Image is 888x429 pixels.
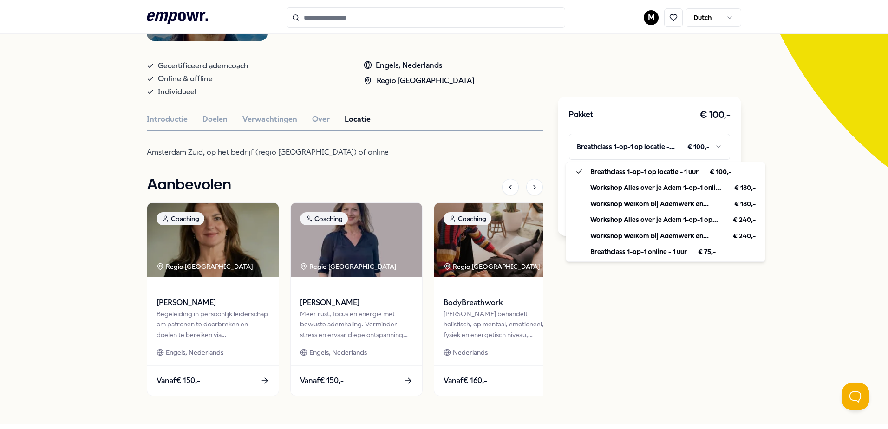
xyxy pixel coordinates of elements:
[734,199,756,209] span: € 180,-
[733,231,756,241] span: € 240,-
[734,182,756,193] span: € 180,-
[733,214,756,225] span: € 240,-
[590,231,722,241] p: Workshop Welkom bij Ademwerk en Meditatie 1-op-1 op locatie - 2 uur
[590,167,699,177] p: Breathclass 1-op-1 op locatie - 1 uur
[590,182,723,193] p: Workshop Alles over je Adem 1-op-1 online - 2 uur
[698,247,716,257] span: € 75,-
[590,199,723,209] p: Workshop Welkom bij Ademwerk en Meditatie 1-op-1 online - 2 uur
[590,247,687,257] p: Breathclass 1-op-1 online - 1 uur
[590,214,722,225] p: Workshop Alles over je Adem 1-op-1 op locatie - 2 uur
[710,167,731,177] span: € 100,-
